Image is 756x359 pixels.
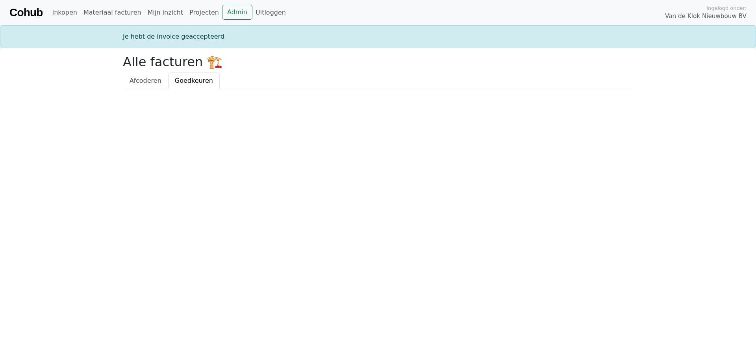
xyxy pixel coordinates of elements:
[130,77,161,84] span: Afcoderen
[222,5,252,20] a: Admin
[175,77,213,84] span: Goedkeuren
[118,32,638,41] div: Je hebt de invoice geaccepteerd
[9,3,43,22] a: Cohub
[186,5,222,20] a: Projecten
[123,54,633,69] h2: Alle facturen 🏗️
[706,4,747,12] span: Ingelogd onder:
[123,73,168,89] a: Afcoderen
[252,5,289,20] a: Uitloggen
[49,5,80,20] a: Inkopen
[168,73,220,89] a: Goedkeuren
[145,5,187,20] a: Mijn inzicht
[80,5,145,20] a: Materiaal facturen
[665,12,747,21] span: Van de Klok Nieuwbouw BV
